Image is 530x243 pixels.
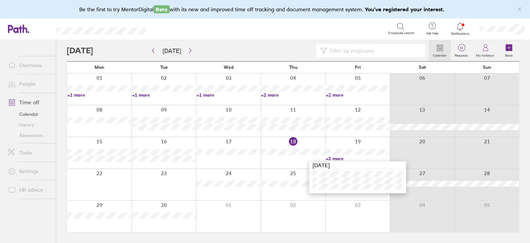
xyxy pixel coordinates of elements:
span: Notifications [449,32,471,36]
a: +1 more [132,92,196,98]
span: Mon [95,65,104,70]
b: You've registered your interest. [365,6,444,13]
a: People [3,77,56,90]
a: Overview [3,59,56,72]
a: +1 more [197,92,260,98]
span: Fri [355,65,360,70]
a: Book [498,40,519,61]
a: 0Requests [451,40,472,61]
a: +2 more [326,92,390,98]
a: Settings [3,165,56,178]
input: Filter by employee [327,44,421,57]
a: Time off [3,96,56,109]
a: +2 more [261,92,325,98]
span: Wed [224,65,234,70]
label: Book [501,52,517,58]
span: Sun [482,65,491,70]
a: Calendar [429,40,451,61]
button: [DATE] [157,45,186,56]
a: Calendar [3,109,56,120]
div: [DATE] [309,162,406,169]
span: Employee search [388,31,414,35]
span: Sat [419,65,426,70]
div: Search [164,25,180,31]
a: Notifications [449,22,471,36]
a: +2 more [326,156,390,162]
label: Requests [451,52,472,58]
a: HR advice [3,183,56,196]
a: Allowances [3,130,56,141]
a: Tools [3,146,56,159]
a: +1 more [67,92,131,98]
span: Tue [160,65,168,70]
span: 0 [451,45,472,51]
span: Thu [289,65,297,70]
span: Get help [421,31,443,35]
div: Be the first to try MentorDigital with its new and improved time off tracking and document manage... [79,5,451,13]
a: My holidays [472,40,498,61]
label: My holidays [472,52,498,58]
a: History [3,120,56,130]
label: Calendar [429,52,451,58]
span: Beta [154,5,170,13]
